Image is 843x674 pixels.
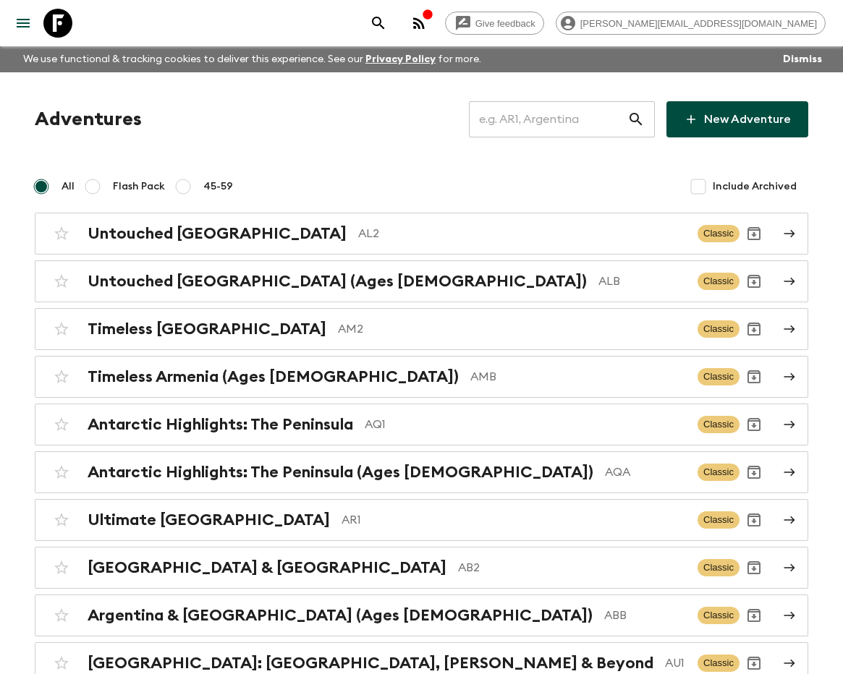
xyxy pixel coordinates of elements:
[470,368,686,385] p: AMB
[88,367,459,386] h2: Timeless Armenia (Ages [DEMOGRAPHIC_DATA])
[556,12,826,35] div: [PERSON_NAME][EMAIL_ADDRESS][DOMAIN_NAME]
[342,511,686,529] p: AR1
[35,594,808,636] a: Argentina & [GEOGRAPHIC_DATA] (Ages [DEMOGRAPHIC_DATA])ABBClassicArchive
[698,368,740,385] span: Classic
[467,18,543,29] span: Give feedback
[35,308,808,350] a: Timeless [GEOGRAPHIC_DATA]AM2ClassicArchive
[338,320,686,338] p: AM2
[35,260,808,302] a: Untouched [GEOGRAPHIC_DATA] (Ages [DEMOGRAPHIC_DATA])ALBClassicArchive
[35,213,808,255] a: Untouched [GEOGRAPHIC_DATA]AL2ClassicArchive
[665,654,686,672] p: AU1
[604,607,686,624] p: ABB
[88,511,330,529] h2: Ultimate [GEOGRAPHIC_DATA]
[698,273,740,290] span: Classic
[698,511,740,529] span: Classic
[740,362,768,391] button: Archive
[88,558,446,577] h2: [GEOGRAPHIC_DATA] & [GEOGRAPHIC_DATA]
[35,451,808,493] a: Antarctic Highlights: The Peninsula (Ages [DEMOGRAPHIC_DATA])AQAClassicArchive
[740,410,768,439] button: Archive
[666,101,808,137] a: New Adventure
[698,225,740,242] span: Classic
[698,559,740,576] span: Classic
[779,49,826,69] button: Dismiss
[62,179,75,194] span: All
[740,219,768,248] button: Archive
[698,464,740,481] span: Classic
[572,18,825,29] span: [PERSON_NAME][EMAIL_ADDRESS][DOMAIN_NAME]
[35,105,142,134] h1: Adventures
[469,99,627,140] input: e.g. AR1, Argentina
[740,505,768,534] button: Archive
[445,12,544,35] a: Give feedback
[203,179,233,194] span: 45-59
[605,464,686,481] p: AQA
[740,315,768,344] button: Archive
[88,415,353,434] h2: Antarctic Highlights: The Peninsula
[88,654,653,673] h2: [GEOGRAPHIC_DATA]: [GEOGRAPHIC_DATA], [PERSON_NAME] & Beyond
[88,463,593,482] h2: Antarctic Highlights: The Peninsula (Ages [DEMOGRAPHIC_DATA])
[17,46,487,72] p: We use functional & tracking cookies to deliver this experience. See our for more.
[88,606,593,625] h2: Argentina & [GEOGRAPHIC_DATA] (Ages [DEMOGRAPHIC_DATA])
[365,416,686,433] p: AQ1
[740,553,768,582] button: Archive
[358,225,686,242] p: AL2
[713,179,797,194] span: Include Archived
[365,54,436,64] a: Privacy Policy
[364,9,393,38] button: search adventures
[740,458,768,487] button: Archive
[598,273,686,290] p: ALB
[740,267,768,296] button: Archive
[458,559,686,576] p: AB2
[698,607,740,624] span: Classic
[740,601,768,630] button: Archive
[35,547,808,589] a: [GEOGRAPHIC_DATA] & [GEOGRAPHIC_DATA]AB2ClassicArchive
[88,224,347,243] h2: Untouched [GEOGRAPHIC_DATA]
[35,356,808,398] a: Timeless Armenia (Ages [DEMOGRAPHIC_DATA])AMBClassicArchive
[698,416,740,433] span: Classic
[35,404,808,445] a: Antarctic Highlights: The PeninsulaAQ1ClassicArchive
[9,9,38,38] button: menu
[88,272,587,291] h2: Untouched [GEOGRAPHIC_DATA] (Ages [DEMOGRAPHIC_DATA])
[35,499,808,541] a: Ultimate [GEOGRAPHIC_DATA]AR1ClassicArchive
[698,320,740,338] span: Classic
[88,320,326,338] h2: Timeless [GEOGRAPHIC_DATA]
[113,179,165,194] span: Flash Pack
[698,654,740,672] span: Classic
